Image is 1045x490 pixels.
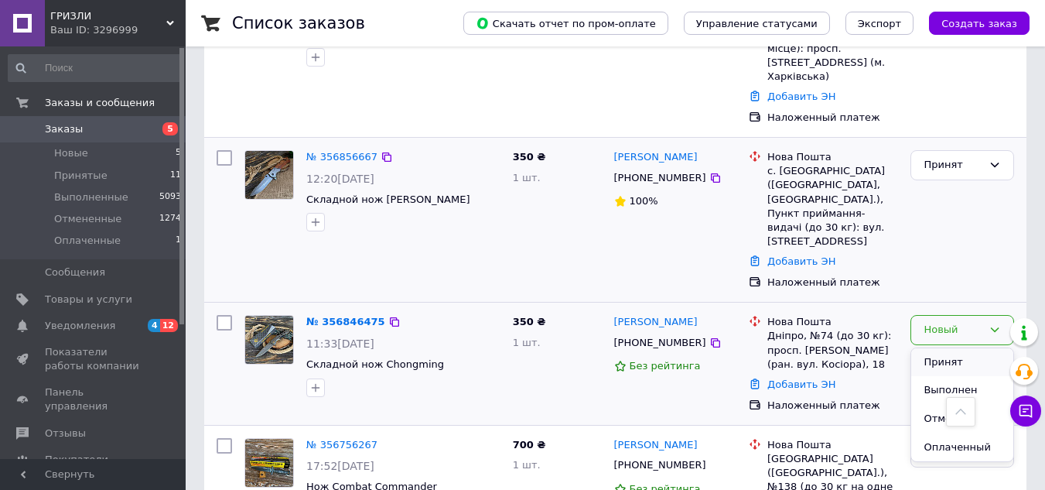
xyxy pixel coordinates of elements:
span: 1 шт. [513,172,541,183]
a: Добавить ЭН [767,255,835,267]
span: Сообщения [45,266,105,279]
span: 12:20[DATE] [306,173,374,185]
a: Фото товару [244,150,294,200]
div: Наложенный платеж [767,276,898,290]
div: [PHONE_NUMBER] [611,455,709,475]
div: Дніпро, №74 (до 30 кг): просп. [PERSON_NAME] (ран. вул. Косіора), 18 [767,329,898,372]
span: Отзывы [45,427,86,440]
button: Управление статусами [684,12,830,35]
a: [PERSON_NAME] [614,315,698,330]
img: Фото товару [245,439,293,487]
button: Скачать отчет по пром-оплате [463,12,668,35]
span: 1274 [159,212,181,226]
span: 1 шт. [513,337,541,348]
span: Новые [54,146,88,160]
input: Поиск [8,54,183,82]
a: [PERSON_NAME] [614,150,698,165]
div: Наложенный платеж [767,399,898,413]
button: Создать заказ [929,12,1030,35]
a: Складной нож [PERSON_NAME] [306,194,470,205]
span: 350 ₴ [513,151,546,163]
div: Новый [924,322,982,338]
span: Отмененные [54,212,121,226]
span: Заказы [45,122,83,136]
div: Нова Пошта [767,438,898,452]
div: Нова Пошта [767,150,898,164]
span: Показатели работы компании [45,345,143,373]
span: 1 [176,234,181,248]
span: 11 [170,169,181,183]
span: 17:52[DATE] [306,460,374,472]
a: Создать заказ [914,17,1030,29]
li: Выполнен [911,376,1013,405]
div: [PHONE_NUMBER] [611,168,709,188]
li: Отменен [911,405,1013,433]
span: Уведомления [45,319,115,333]
span: Без рейтинга [630,360,701,372]
span: 350 ₴ [513,316,546,327]
span: 4 [148,319,160,332]
img: Фото товару [245,151,293,199]
span: Принятые [54,169,108,183]
a: Добавить ЭН [767,91,835,102]
span: 5093 [159,190,181,204]
div: Нова Пошта [767,315,898,329]
div: с. [GEOGRAPHIC_DATA] ([GEOGRAPHIC_DATA], [GEOGRAPHIC_DATA].), Пункт приймання-видачі (до 30 кг): ... [767,164,898,248]
span: 1 шт. [513,459,541,471]
span: ГРИЗЛИ [50,9,166,23]
span: 100% [630,195,658,207]
span: 700 ₴ [513,439,546,451]
a: Добавить ЭН [767,379,835,390]
span: 12 [160,319,178,332]
img: Фото товару [245,316,293,364]
a: Фото товару [244,438,294,488]
span: Управление статусами [696,18,818,29]
span: 5 [176,146,181,160]
a: [PERSON_NAME] [614,438,698,453]
span: 5 [162,122,178,135]
span: Выполненные [54,190,128,204]
div: Ваш ID: 3296999 [50,23,186,37]
span: 11:33[DATE] [306,338,374,350]
span: Заказы и сообщения [45,96,155,110]
div: Принят [924,157,982,173]
button: Чат с покупателем [1010,396,1041,427]
span: Панель управления [45,385,143,413]
a: № 356756267 [306,439,377,451]
a: Складной нож Chongming [306,358,444,370]
h1: Список заказов [232,14,365,33]
span: Покупатели [45,453,108,467]
span: Оплаченные [54,234,121,248]
div: Наложенный платеж [767,111,898,125]
li: Принят [911,348,1013,377]
a: № 356846475 [306,316,385,327]
span: Скачать отчет по пром-оплате [476,16,656,30]
div: [PHONE_NUMBER] [611,333,709,353]
li: Оплаченный [911,433,1013,462]
span: Экспорт [858,18,901,29]
a: Фото товару [244,315,294,365]
button: Экспорт [845,12,914,35]
span: Товары и услуги [45,293,132,307]
a: № 356856667 [306,151,377,163]
span: Создать заказ [941,18,1017,29]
